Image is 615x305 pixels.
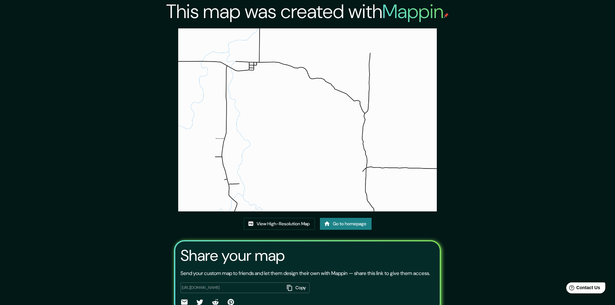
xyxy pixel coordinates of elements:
[444,13,449,18] img: mappin-pin
[244,218,315,230] a: View High-Resolution Map
[180,247,285,265] h3: Share your map
[320,218,372,230] a: Go to homepage
[178,28,437,211] img: created-map
[284,282,310,293] button: Copy
[180,269,430,277] p: Send your custom map to friends and let them design their own with Mappin — share this link to gi...
[558,280,608,298] iframe: Help widget launcher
